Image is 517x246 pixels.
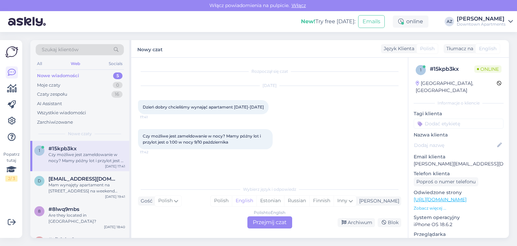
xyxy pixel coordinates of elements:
p: Tagi klienta [414,110,504,117]
p: [PERSON_NAME][EMAIL_ADDRESS][DOMAIN_NAME] [414,160,504,167]
p: Email klienta [414,153,504,160]
span: Inny [337,197,347,204]
span: 1 [420,67,421,72]
div: Gość [138,197,152,205]
div: Moje czaty [37,82,60,89]
div: [DATE] 17:41 [105,164,125,169]
div: [DATE] 18:40 [104,224,125,229]
span: English [479,45,496,52]
div: Rozpoczął się czat [138,68,401,74]
div: [PERSON_NAME] [457,16,506,22]
div: 2 / 3 [5,176,18,182]
input: Dodać etykietę [414,119,504,129]
div: Czaty zespołu [37,91,67,98]
div: Polish [211,196,232,206]
p: System operacyjny [414,214,504,221]
div: Estonian [256,196,284,206]
div: Finnish [309,196,334,206]
span: 17:41 [140,115,165,120]
a: [PERSON_NAME]Downtown Apartments [457,16,513,27]
span: 8 [38,209,41,214]
label: Nowy czat [137,44,163,53]
div: Blok [378,218,401,227]
span: Czy możliwe jest zameldowanie w nocy? Mamy późny lot i przylot jest o 1:00 w nocy 9/10 października [143,133,262,145]
div: Russian [284,196,309,206]
span: Online [474,65,502,73]
img: Askly Logo [5,45,18,58]
button: Emails [358,15,385,28]
div: 0 [113,82,123,89]
div: # 15kpb3kx [430,65,474,73]
div: English [232,196,256,206]
span: 17:42 [140,150,165,155]
div: Are they located in [GEOGRAPHIC_DATA]? [48,212,125,224]
div: Archiwum [338,218,375,227]
input: Dodaj nazwę [414,142,496,149]
div: AI Assistant [37,100,62,107]
div: AZ [445,17,454,26]
p: iPhone OS 18.6.2 [414,221,504,228]
a: [URL][DOMAIN_NAME] [414,196,467,203]
div: Downtown Apartments [457,22,506,27]
div: Polish to English [254,210,285,216]
div: Popatrz tutaj [5,151,18,182]
span: Polish [420,45,435,52]
div: 5 [113,72,123,79]
div: All [36,59,43,68]
div: Wybierz język i odpowiedz [138,186,401,192]
span: #yjh2dw6t [48,237,76,243]
span: Szukaj klientów [42,46,78,53]
span: #15kpb3kx [48,146,77,152]
p: Odwiedzone strony [414,189,504,196]
div: [DATE] [138,83,401,89]
div: [PERSON_NAME] [356,197,399,205]
div: online [393,16,428,28]
div: Wszystkie wiadomości [37,110,86,116]
div: Nowe wiadomości [37,72,79,79]
span: Dzień dobry chcieliśmy wynająć apartament [DATE]-[DATE] [143,104,264,110]
div: Tłumacz na [444,45,473,52]
div: 16 [111,91,123,98]
p: Telefon klienta [414,170,504,177]
p: Przeglądarka [414,231,504,238]
div: Poproś o numer telefonu [414,177,478,186]
p: Zobacz więcej ... [414,205,504,211]
div: Informacje o kliencie [414,100,504,106]
div: Czy możliwe jest zameldowanie w nocy? Mamy późny lot i przylot jest o 1:00 w nocy 9/10 października [48,152,125,164]
p: Nazwa klienta [414,131,504,139]
div: Socials [107,59,124,68]
div: Try free [DATE]: [301,18,355,26]
span: 1 [39,148,40,153]
span: Włącz [289,2,308,8]
div: Mam wynajęty apartament na [STREET_ADDRESS] na weekend [DATE]-[DATE]. Czy jest możliwość wynajęci... [48,182,125,194]
span: dorotad19@op.pl [48,176,118,182]
div: [DATE] 19:41 [105,194,125,199]
div: Przejmij czat [247,216,292,228]
div: Zarchiwizowane [37,119,73,126]
span: #8lwq9mbs [48,206,79,212]
div: Język Klienta [381,45,414,52]
div: [GEOGRAPHIC_DATA], [GEOGRAPHIC_DATA] [416,80,497,94]
span: d [38,178,41,183]
span: Polish [158,197,173,205]
div: Web [69,59,81,68]
b: New! [301,18,315,25]
span: Nowe czaty [68,131,92,137]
